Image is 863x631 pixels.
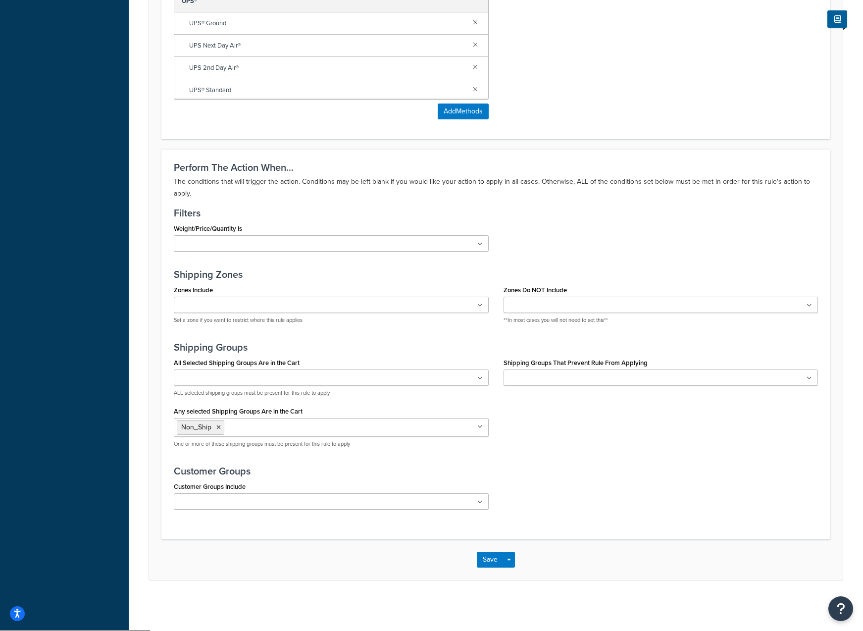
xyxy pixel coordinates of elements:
button: Open Resource Center [828,596,853,621]
span: UPS® Ground [189,16,465,30]
button: Show Help Docs [827,10,847,28]
h3: Shipping Groups [174,342,818,353]
label: Weight/Price/Quantity Is [174,225,242,232]
p: The conditions that will trigger the action. Conditions may be left blank if you would like your ... [174,176,818,200]
span: UPS® Standard [189,83,465,97]
p: ALL selected shipping groups must be present for this rule to apply [174,389,489,397]
p: One or more of these shipping groups must be present for this rule to apply [174,440,489,448]
label: Zones Include [174,286,213,294]
span: UPS 2nd Day Air® [189,61,465,75]
h3: Filters [174,208,818,218]
label: Zones Do NOT Include [504,286,567,294]
span: Non_Ship [181,422,211,432]
button: AddMethods [438,104,489,119]
label: Any selected Shipping Groups Are in the Cart [174,408,303,415]
h3: Perform The Action When... [174,162,818,173]
button: Save [477,552,504,568]
h3: Shipping Zones [174,269,818,280]
label: Customer Groups Include [174,483,246,490]
label: Shipping Groups That Prevent Rule From Applying [504,359,648,367]
h3: Customer Groups [174,466,818,476]
label: All Selected Shipping Groups Are in the Cart [174,359,300,367]
p: Set a zone if you want to restrict where this rule applies [174,316,489,324]
span: UPS Next Day Air® [189,39,465,53]
p: **In most cases you will not need to set this** [504,316,818,324]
